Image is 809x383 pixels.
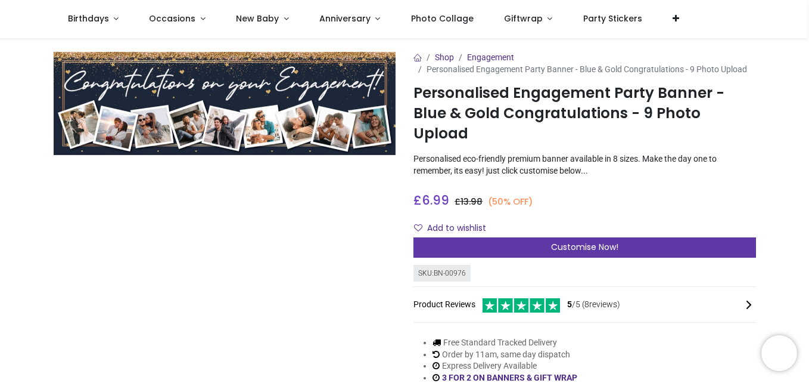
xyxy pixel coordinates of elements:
a: Shop [435,52,454,62]
li: Free Standard Tracked Delivery [432,337,599,349]
iframe: Brevo live chat [761,335,797,371]
span: Party Stickers [583,13,642,24]
span: Customise Now! [551,241,618,253]
span: /5 ( 8 reviews) [567,299,620,311]
i: Add to wishlist [414,224,422,232]
span: £ [413,191,449,209]
div: Product Reviews [413,296,756,313]
h1: Personalised Engagement Party Banner - Blue & Gold Congratulations - 9 Photo Upload [413,83,756,144]
li: Express Delivery Available [432,360,599,372]
span: Birthdays [68,13,109,24]
small: (50% OFF) [488,196,533,208]
span: Anniversary [319,13,371,24]
li: Order by 11am, same day dispatch [432,349,599,361]
span: 6.99 [422,191,449,209]
a: 3 FOR 2 ON BANNERS & GIFT WRAP [442,373,577,382]
span: Occasions [149,13,195,24]
img: Personalised Engagement Party Banner - Blue & Gold Congratulations - 9 Photo Upload [54,52,396,155]
span: Giftwrap [504,13,543,24]
span: £ [455,196,483,208]
span: 13.98 [460,196,483,208]
div: SKU: BN-00976 [413,265,471,282]
button: Add to wishlistAdd to wishlist [413,218,496,239]
a: Engagement [467,52,514,62]
span: Photo Collage [411,13,474,24]
span: 5 [567,299,572,309]
p: Personalised eco-friendly premium banner available in 8 sizes. Make the day one to remember, its ... [413,153,756,177]
span: New Baby [236,13,279,24]
span: Personalised Engagement Party Banner - Blue & Gold Congratulations - 9 Photo Upload [427,64,747,74]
